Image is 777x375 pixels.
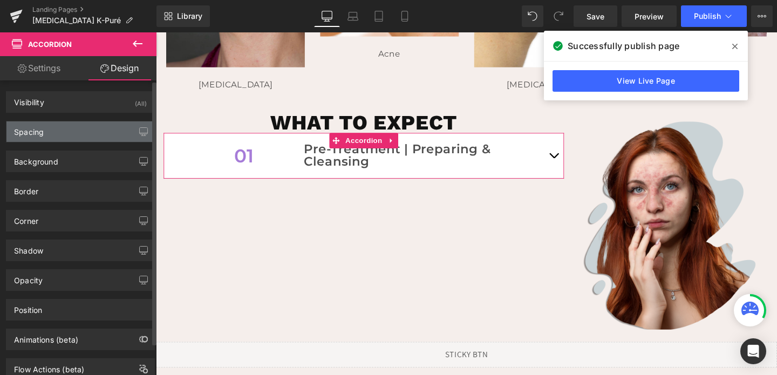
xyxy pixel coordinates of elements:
a: Tablet [366,5,392,27]
button: Publish [681,5,747,27]
a: Desktop [314,5,340,27]
div: Shadow [14,240,43,255]
button: Undo [522,5,543,27]
button: More [751,5,773,27]
span: Accordion [28,40,72,49]
span: Successfully publish page [568,39,679,52]
p: [MEDICAL_DATA] [335,47,480,63]
span: [MEDICAL_DATA] K-Puré [32,16,121,25]
a: View Live Page [553,70,739,92]
div: Flow Actions (beta) [14,359,84,374]
span: Library [177,11,202,21]
div: Corner [14,210,38,226]
a: Landing Pages [32,5,156,14]
p: COMMODONS & SUBCUTANEOUS FATS [496,15,642,46]
div: Opacity [14,270,43,285]
p: [MEDICAL_DATA] [11,47,156,63]
a: Laptop [340,5,366,27]
span: Preview [635,11,664,22]
div: Animations (beta) [14,329,78,344]
a: New Library [156,5,210,27]
div: Border [14,181,38,196]
a: Mobile [392,5,418,27]
p: Acne [173,15,318,31]
button: Redo [548,5,569,27]
div: (All) [135,92,147,110]
p: 01 [30,120,155,139]
div: Spacing [14,121,44,137]
div: Open Intercom Messenger [740,338,766,364]
a: Expand / Collapse [241,106,255,122]
h1: what to expect [19,84,418,106]
div: Position [14,299,42,315]
div: Background [14,151,58,166]
a: Preview [622,5,677,27]
a: Design [80,56,159,80]
p: Pre-Treatment | Preparing & Cleansing [155,117,407,142]
span: Accordion [196,106,241,122]
span: Save [587,11,604,22]
span: Publish [694,12,721,21]
div: Visibility [14,92,44,107]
